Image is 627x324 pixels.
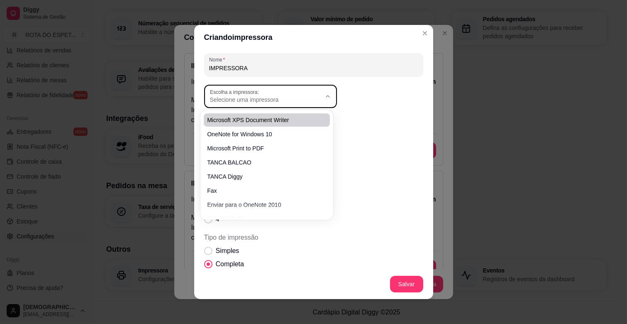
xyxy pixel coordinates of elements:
[210,88,262,96] label: Escolha a impressora:
[216,259,244,269] span: Completa
[194,25,433,50] header: Criando impressora
[390,276,423,292] button: Salvar
[210,96,321,104] span: Selecione uma impressora
[418,27,432,40] button: Close
[207,201,318,209] span: Enviar para o OneNote 2010
[209,64,418,72] input: Nome
[207,172,318,181] span: TANCA Diggy
[204,233,423,269] div: Tipo de impressão
[207,116,318,124] span: Microsoft XPS Document Writer
[207,144,318,152] span: Microsoft Print to PDF
[204,161,423,224] div: Número de cópias
[216,246,239,256] span: Simples
[207,130,318,138] span: OneNote for Windows 10
[207,158,318,167] span: TANCA BALCAO
[207,187,318,195] span: Fax
[207,215,318,223] span: TANCA TP-650
[209,56,228,63] label: Nome
[204,233,423,243] span: Tipo de impressão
